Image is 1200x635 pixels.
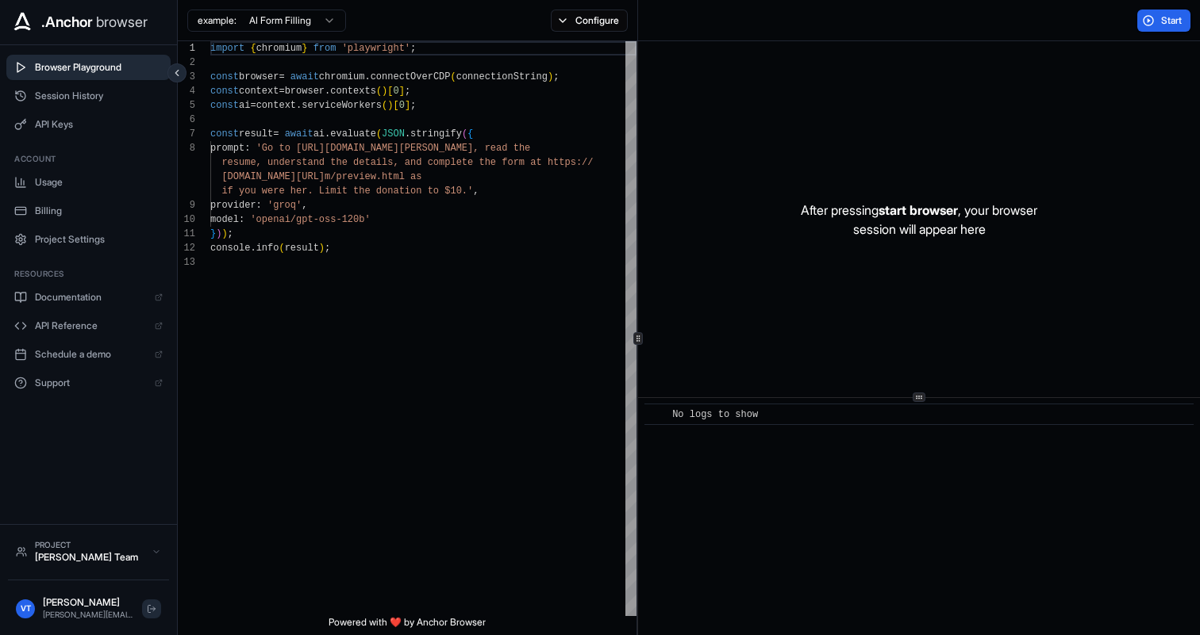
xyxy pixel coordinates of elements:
[178,70,195,84] div: 3
[210,214,239,225] span: model
[43,596,134,609] div: [PERSON_NAME]
[239,100,250,111] span: ai
[330,86,376,97] span: contexts
[376,86,382,97] span: (
[382,128,405,140] span: JSON
[652,407,660,423] span: ​
[313,128,325,140] span: ai
[221,157,507,168] span: resume, understand the details, and complete the f
[178,198,195,212] div: 9
[302,200,307,211] span: ,
[221,228,227,239] span: )
[35,90,163,102] span: Session History
[198,14,237,27] span: example:
[290,71,319,82] span: await
[10,10,35,35] img: Anchor Icon
[319,71,365,82] span: chromium
[6,227,171,252] button: Project Settings
[256,143,496,154] span: 'Go to [URL][DOMAIN_NAME][PERSON_NAME], re
[239,86,279,97] span: context
[35,551,144,564] div: [PERSON_NAME] Team
[405,128,410,140] span: .
[410,43,416,54] span: ;
[210,71,239,82] span: const
[330,128,376,140] span: evaluate
[342,43,410,54] span: 'playwright'
[210,128,239,140] span: const
[178,212,195,227] div: 10
[6,83,171,109] button: Session History
[467,128,473,140] span: {
[96,11,148,33] span: browser
[239,71,279,82] span: browser
[250,43,256,54] span: {
[239,128,273,140] span: result
[221,186,473,197] span: if you were her. Limit the donation to $10.'
[6,198,171,224] button: Billing
[228,228,233,239] span: ;
[325,128,330,140] span: .
[456,71,548,82] span: connectionString
[879,202,958,218] span: start browser
[279,243,284,254] span: (
[6,112,171,137] button: API Keys
[376,128,382,140] span: (
[410,100,416,111] span: ;
[178,84,195,98] div: 4
[393,86,398,97] span: 0
[216,228,221,239] span: )
[6,285,171,310] a: Documentation
[553,71,559,82] span: ;
[178,98,195,113] div: 5
[387,86,393,97] span: [
[35,319,147,332] span: API Reference
[35,348,147,361] span: Schedule a demo
[221,171,325,182] span: [DOMAIN_NAME][URL]
[387,100,393,111] span: )
[285,128,313,140] span: await
[319,243,325,254] span: )
[210,200,256,211] span: provider
[256,43,302,54] span: chromium
[210,228,216,239] span: }
[6,370,171,396] a: Support
[21,602,31,614] span: VT
[405,86,410,97] span: ;
[14,153,163,165] h3: Account
[279,86,284,97] span: =
[325,243,330,254] span: ;
[285,243,319,254] span: result
[178,241,195,255] div: 12
[35,205,163,217] span: Billing
[296,100,302,111] span: .
[35,233,163,246] span: Project Settings
[178,141,195,155] div: 8
[393,100,398,111] span: [
[35,118,163,131] span: API Keys
[178,127,195,141] div: 7
[273,128,279,140] span: =
[6,55,171,80] button: Browser Playground
[279,71,284,82] span: =
[210,43,244,54] span: import
[244,143,250,154] span: :
[371,71,451,82] span: connectOverCDP
[43,609,134,621] div: [PERSON_NAME][EMAIL_ADDRESS][DOMAIN_NAME]
[551,10,628,32] button: Configure
[548,71,553,82] span: )
[6,342,171,367] a: Schedule a demo
[210,143,244,154] span: prompt
[507,157,593,168] span: orm at https://
[405,100,410,111] span: ]
[178,113,195,127] div: 6
[210,243,250,254] span: console
[410,128,462,140] span: stringify
[142,599,161,618] button: Logout
[325,171,421,182] span: m/preview.html as
[210,100,239,111] span: const
[302,100,382,111] span: serviceWorkers
[8,533,169,570] button: Project[PERSON_NAME] Team
[35,61,163,74] span: Browser Playground
[382,86,387,97] span: )
[302,43,307,54] span: }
